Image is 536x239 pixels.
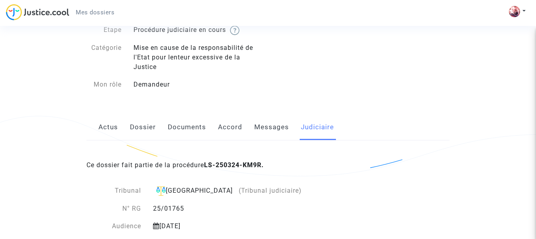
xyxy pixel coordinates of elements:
[204,161,264,169] b: LS-250324-KM9R.
[156,186,166,196] img: icon-faciliter-sm.svg
[230,26,240,35] img: help.svg
[86,161,264,169] span: Ce dossier fait partie de la procédure
[6,4,69,20] img: jc-logo.svg
[509,6,520,17] img: ALm5wu3frF6ZY-9ANGjt5x9hdryLpH9dg-Y0nwR0hXX4=s96-c
[80,43,128,72] div: Catégorie
[254,114,289,140] a: Messages
[168,114,206,140] a: Documents
[98,114,118,140] a: Actus
[76,9,114,16] span: Mes dossiers
[301,114,334,140] a: Judiciaire
[80,25,128,35] div: Etape
[86,221,147,231] div: Audience
[86,204,147,213] div: N° RG
[147,221,308,231] div: [DATE]
[147,204,308,213] div: 25/01765
[69,6,121,18] a: Mes dossiers
[86,186,147,196] div: Tribunal
[80,80,128,89] div: Mon rôle
[128,43,268,72] div: Mise en cause de la responsabilité de l'Etat pour lenteur excessive de la Justice
[239,187,302,194] span: (Tribunal judiciaire)
[128,80,268,89] div: Demandeur
[218,114,242,140] a: Accord
[130,114,156,140] a: Dossier
[128,25,268,35] div: Procédure judiciaire en cours
[153,186,302,196] div: [GEOGRAPHIC_DATA]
